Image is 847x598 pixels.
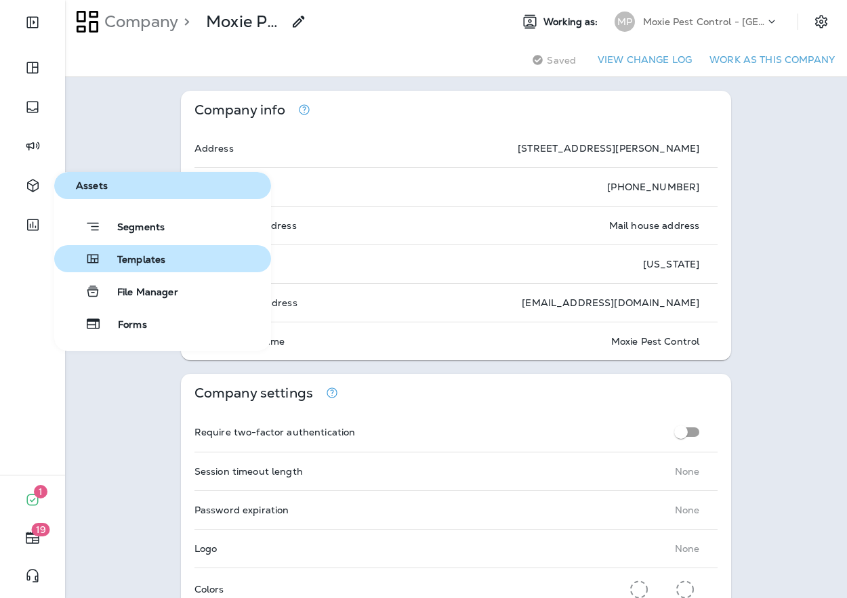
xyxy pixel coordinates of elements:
[675,466,700,477] p: None
[592,49,697,70] button: View Change Log
[675,505,700,515] p: None
[54,172,271,199] button: Assets
[54,245,271,272] button: Templates
[178,12,190,32] p: >
[704,49,840,70] button: Work as this company
[194,427,356,437] p: Require two-factor authentication
[99,12,178,32] p: Company
[14,9,51,36] button: Expand Sidebar
[522,297,699,308] p: [EMAIL_ADDRESS][DOMAIN_NAME]
[643,16,765,27] p: Moxie Pest Control - [GEOGRAPHIC_DATA]
[609,220,700,231] p: Mail house address
[54,278,271,305] button: File Manager
[194,143,234,154] p: Address
[543,16,601,28] span: Working as:
[194,466,303,477] p: Session timeout length
[32,523,50,536] span: 19
[206,12,283,32] div: Moxie Pest Control - Phoenix
[54,310,271,337] button: Forms
[60,180,266,192] span: Assets
[54,213,271,240] button: Segments
[615,12,635,32] div: MP
[809,9,833,34] button: Settings
[547,55,576,66] span: Saved
[206,12,283,32] p: Moxie Pest Control - [GEOGRAPHIC_DATA]
[194,505,289,515] p: Password expiration
[518,143,699,154] p: [STREET_ADDRESS][PERSON_NAME]
[34,485,47,498] span: 1
[194,543,218,554] p: Logo
[101,286,178,299] span: File Manager
[675,543,700,554] p: None
[101,254,165,267] span: Templates
[607,181,699,192] p: [PHONE_NUMBER]
[194,104,286,116] p: Company info
[194,584,224,595] p: Colors
[643,259,699,270] p: [US_STATE]
[611,336,700,347] p: Moxie Pest Control
[102,319,147,332] span: Forms
[101,221,165,235] span: Segments
[194,387,313,399] p: Company settings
